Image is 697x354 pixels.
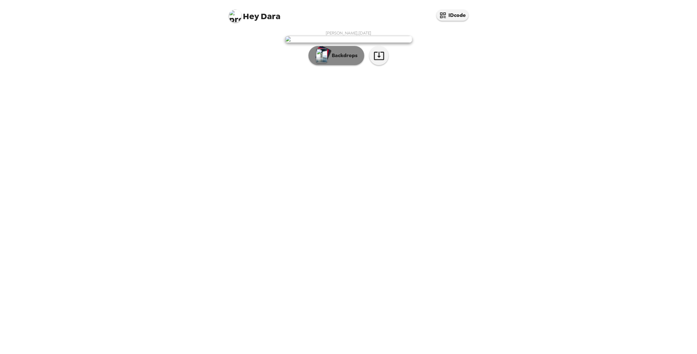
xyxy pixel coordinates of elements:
[229,6,281,21] span: Dara
[285,36,412,43] img: user
[437,10,468,21] button: IDcode
[326,30,371,36] span: [PERSON_NAME] , [DATE]
[243,11,259,22] span: Hey
[309,46,364,65] button: Backdrops
[329,52,358,59] p: Backdrops
[229,10,242,22] img: profile pic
